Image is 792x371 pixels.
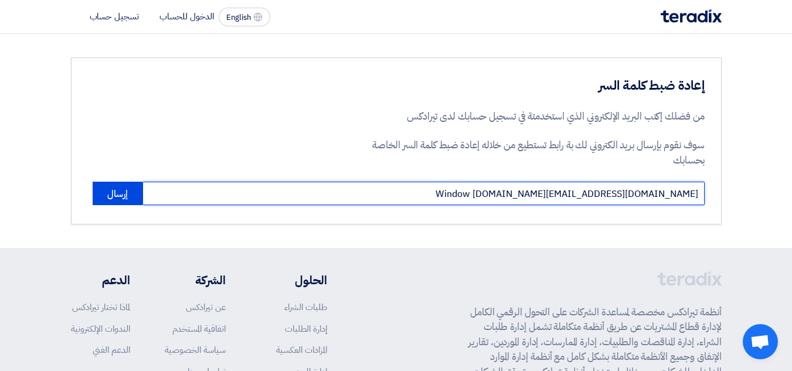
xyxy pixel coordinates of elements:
[661,9,722,23] img: Teradix logo
[142,182,705,205] input: أدخل البريد الإلكتروني
[72,301,130,314] a: لماذا تختار تيرادكس
[172,322,226,335] a: اتفاقية المستخدم
[186,301,226,314] a: عن تيرادكس
[159,10,214,23] li: الدخول للحساب
[71,322,130,335] a: الندوات الإلكترونية
[743,324,778,359] a: Open chat
[261,271,327,289] li: الحلول
[285,322,327,335] a: إدارة الطلبات
[365,138,705,168] p: سوف نقوم بإرسال بريد الكتروني لك بة رابط تستطيع من خلاله إعادة ضبط كلمة السر الخاصة بحسابك
[226,13,251,22] span: English
[165,343,226,356] a: سياسة الخصوصية
[71,271,130,289] li: الدعم
[165,271,226,289] li: الشركة
[93,182,142,205] button: إرسال
[90,10,139,23] li: تسجيل حساب
[365,109,705,124] p: من فضلك إكتب البريد الإلكتروني الذي استخدمتة في تسجيل حسابك لدى تيرادكس
[284,301,327,314] a: طلبات الشراء
[219,8,270,26] button: English
[93,343,130,356] a: الدعم الفني
[365,77,705,95] h3: إعادة ضبط كلمة السر
[276,343,327,356] a: المزادات العكسية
